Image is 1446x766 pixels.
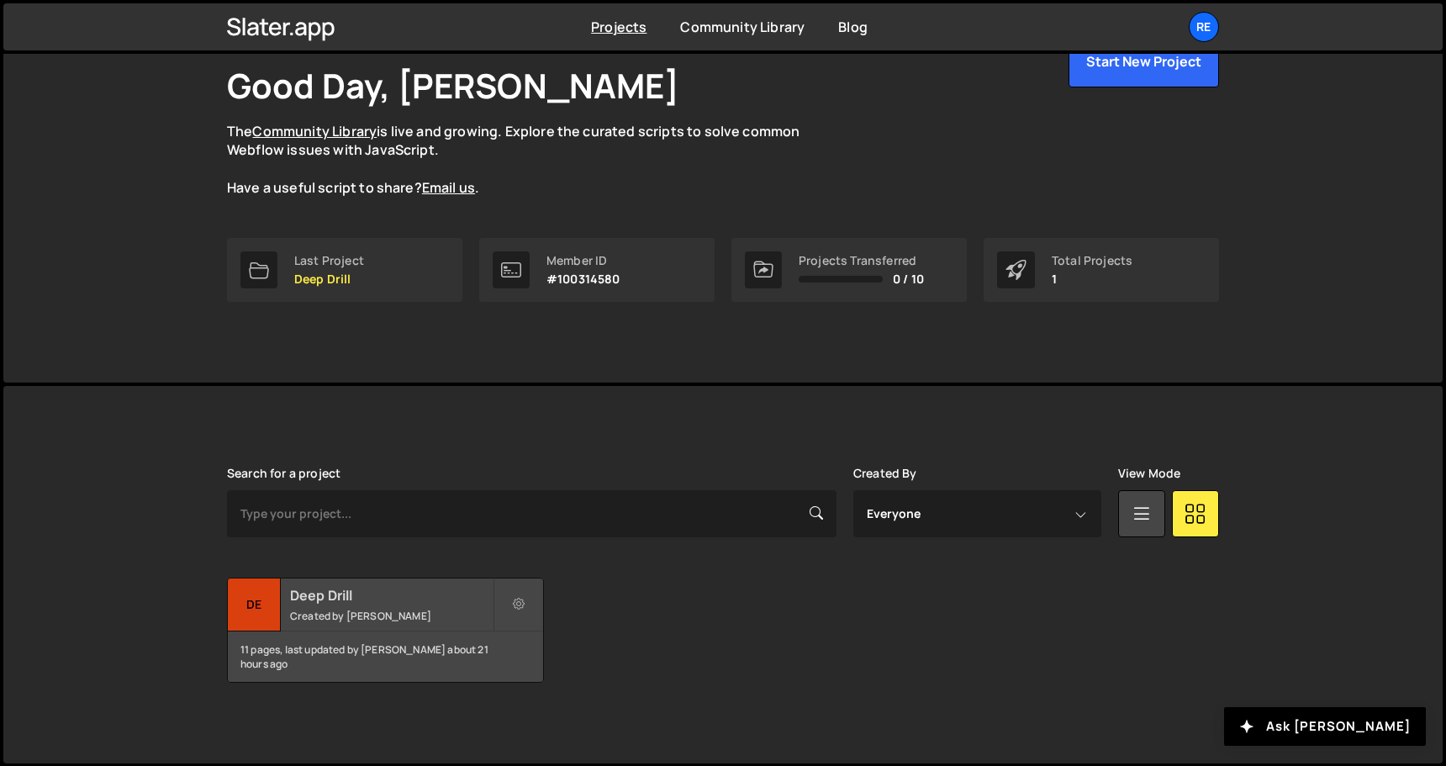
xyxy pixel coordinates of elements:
a: Email us [422,178,475,197]
small: Created by [PERSON_NAME] [290,609,493,623]
label: View Mode [1118,467,1180,480]
label: Search for a project [227,467,340,480]
button: Start New Project [1069,35,1219,87]
h1: Good Day, [PERSON_NAME] [227,62,679,108]
p: 1 [1052,272,1132,286]
a: Blog [838,18,868,36]
a: Projects [591,18,646,36]
div: De [228,578,281,631]
div: Last Project [294,254,364,267]
div: 11 pages, last updated by [PERSON_NAME] about 21 hours ago [228,631,543,682]
button: Ask [PERSON_NAME] [1224,707,1426,746]
div: Member ID [546,254,620,267]
div: Total Projects [1052,254,1132,267]
p: #100314580 [546,272,620,286]
input: Type your project... [227,490,836,537]
div: Projects Transferred [799,254,924,267]
p: Deep Drill [294,272,364,286]
a: Community Library [252,122,377,140]
span: 0 / 10 [893,272,924,286]
h2: Deep Drill [290,586,493,605]
a: Last Project Deep Drill [227,238,462,302]
a: Re [1189,12,1219,42]
a: De Deep Drill Created by [PERSON_NAME] 11 pages, last updated by [PERSON_NAME] about 21 hours ago [227,578,544,683]
label: Created By [853,467,917,480]
p: The is live and growing. Explore the curated scripts to solve common Webflow issues with JavaScri... [227,122,832,198]
a: Community Library [680,18,805,36]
